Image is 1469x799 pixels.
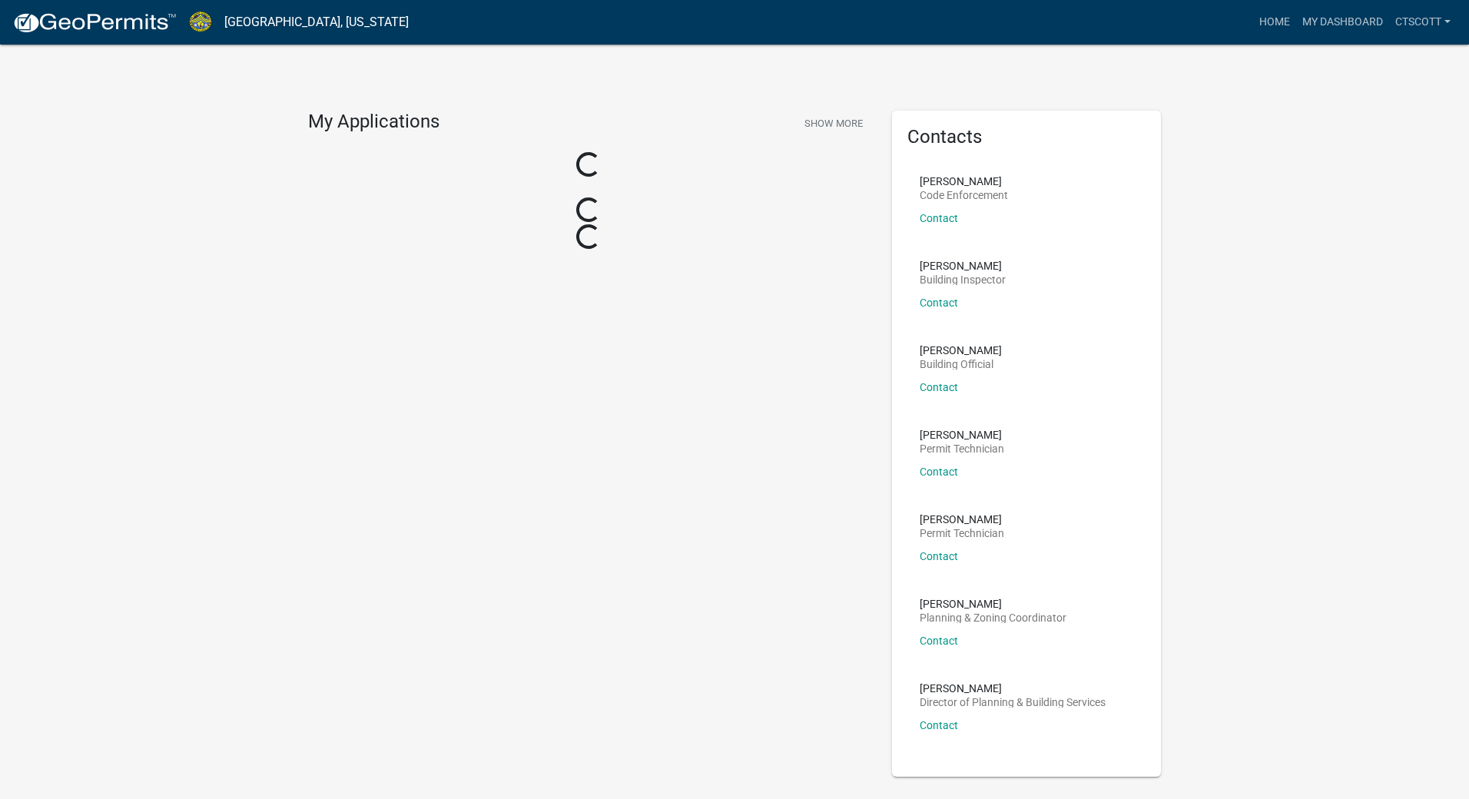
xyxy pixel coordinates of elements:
img: Jasper County, South Carolina [189,12,212,32]
a: Contact [920,212,958,224]
p: [PERSON_NAME] [920,598,1066,609]
p: Code Enforcement [920,190,1008,201]
p: Building Official [920,359,1002,370]
a: Home [1253,8,1296,37]
a: Contact [920,297,958,309]
p: [PERSON_NAME] [920,176,1008,187]
h4: My Applications [308,111,439,134]
p: Permit Technician [920,443,1004,454]
p: [PERSON_NAME] [920,429,1004,440]
a: Contact [920,719,958,731]
a: CTScott [1389,8,1457,37]
p: [PERSON_NAME] [920,345,1002,356]
a: [GEOGRAPHIC_DATA], [US_STATE] [224,9,409,35]
a: My Dashboard [1296,8,1389,37]
p: Building Inspector [920,274,1006,285]
a: Contact [920,381,958,393]
p: Permit Technician [920,528,1004,539]
p: [PERSON_NAME] [920,683,1106,694]
p: Planning & Zoning Coordinator [920,612,1066,623]
button: Show More [798,111,869,136]
a: Contact [920,550,958,562]
p: [PERSON_NAME] [920,514,1004,525]
p: [PERSON_NAME] [920,260,1006,271]
a: Contact [920,635,958,647]
h5: Contacts [907,126,1146,148]
a: Contact [920,466,958,478]
p: Director of Planning & Building Services [920,697,1106,708]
